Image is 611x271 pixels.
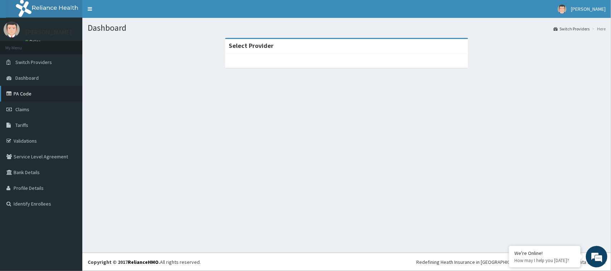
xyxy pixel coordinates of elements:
[128,259,159,265] a: RelianceHMO
[229,41,273,50] strong: Select Provider
[15,75,39,81] span: Dashboard
[558,5,567,14] img: User Image
[82,253,611,271] footer: All rights reserved.
[514,250,575,256] div: We're Online!
[15,122,28,128] span: Tariffs
[15,59,52,65] span: Switch Providers
[15,106,29,113] span: Claims
[571,6,606,12] span: [PERSON_NAME]
[25,39,42,44] a: Online
[4,21,20,38] img: User Image
[416,258,606,266] div: Redefining Heath Insurance in [GEOGRAPHIC_DATA] using Telemedicine and Data Science!
[88,259,160,265] strong: Copyright © 2017 .
[553,26,590,32] a: Switch Providers
[88,23,606,33] h1: Dashboard
[25,29,72,35] p: [PERSON_NAME]
[514,257,575,263] p: How may I help you today?
[590,26,606,32] li: Here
